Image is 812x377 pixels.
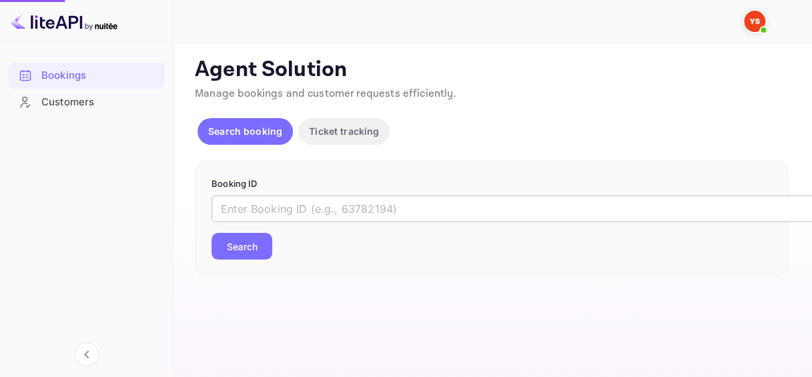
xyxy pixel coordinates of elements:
[212,233,272,260] button: Search
[309,124,379,138] p: Ticket tracking
[75,342,99,366] button: Collapse navigation
[11,11,117,32] img: LiteAPI logo
[41,95,158,110] div: Customers
[195,57,788,83] p: Agent Solution
[212,177,771,191] p: Booking ID
[195,87,456,101] span: Manage bookings and customer requests efficiently.
[8,63,165,89] div: Bookings
[8,89,165,114] a: Customers
[8,63,165,87] a: Bookings
[41,68,158,83] div: Bookings
[744,11,765,32] img: Yandex Support
[208,124,282,138] p: Search booking
[8,89,165,115] div: Customers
